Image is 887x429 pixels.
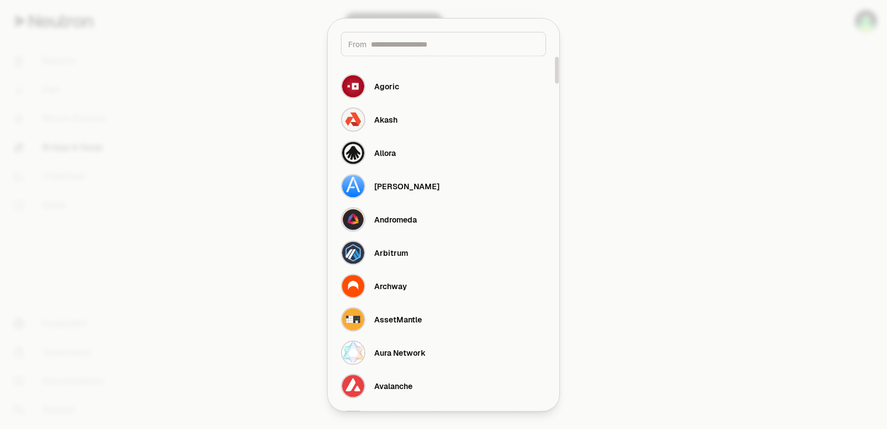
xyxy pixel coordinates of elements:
[334,336,553,369] button: Aura Network LogoAura Network
[334,169,553,203] button: Althea Logo[PERSON_NAME]
[334,269,553,302] button: Archway LogoArchway
[374,380,412,391] div: Avalanche
[348,38,366,49] span: From
[334,369,553,402] button: Avalanche LogoAvalanche
[374,147,396,158] div: Allora
[342,108,364,130] img: Akash Logo
[374,114,397,125] div: Akash
[342,175,364,197] img: Althea Logo
[334,103,553,136] button: Akash LogoAkash
[374,180,440,191] div: [PERSON_NAME]
[342,308,364,330] img: AssetMantle Logo
[342,208,364,230] img: Andromeda Logo
[374,80,399,92] div: Agoric
[342,275,364,297] img: Archway Logo
[374,314,422,325] div: AssetMantle
[342,142,364,164] img: Allora Logo
[374,280,407,291] div: Archway
[342,75,364,97] img: Agoric Logo
[334,203,553,236] button: Andromeda LogoAndromeda
[374,247,408,258] div: Arbitrum
[342,241,364,264] img: Arbitrum Logo
[334,302,553,336] button: AssetMantle LogoAssetMantle
[334,136,553,169] button: Allora LogoAllora
[334,69,553,103] button: Agoric LogoAgoric
[374,347,426,358] div: Aura Network
[334,236,553,269] button: Arbitrum LogoArbitrum
[374,214,417,225] div: Andromeda
[342,341,364,364] img: Aura Network Logo
[342,375,364,397] img: Avalanche Logo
